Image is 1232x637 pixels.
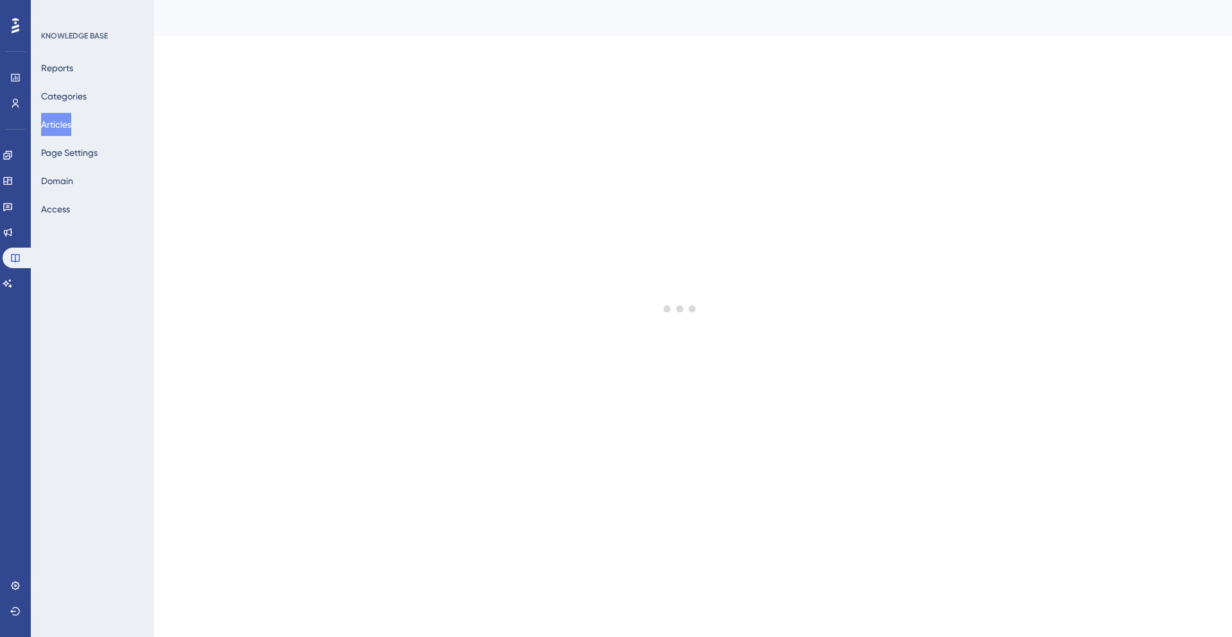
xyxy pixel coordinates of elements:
[41,31,108,41] div: KNOWLEDGE BASE
[41,56,73,80] button: Reports
[41,113,71,136] button: Articles
[41,141,98,164] button: Page Settings
[41,198,70,221] button: Access
[41,85,87,108] button: Categories
[41,169,73,192] button: Domain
